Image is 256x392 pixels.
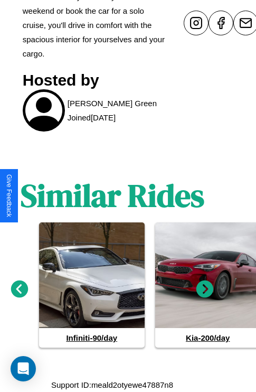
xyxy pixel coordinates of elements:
h3: Hosted by [23,71,168,89]
p: Support ID: meald2otyewe47887n8 [51,378,173,392]
a: Infiniti-90/day [39,222,145,348]
h1: Similar Rides [21,174,204,217]
p: Joined [DATE] [68,110,116,125]
div: Give Feedback [5,174,13,217]
h4: Infiniti - 90 /day [39,328,145,348]
div: Open Intercom Messenger [11,356,36,381]
p: [PERSON_NAME] Green [68,96,157,110]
